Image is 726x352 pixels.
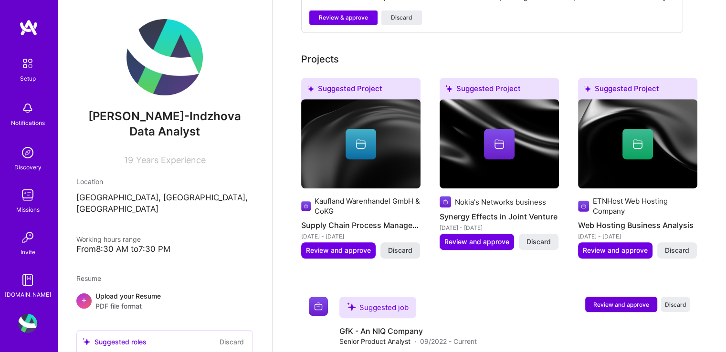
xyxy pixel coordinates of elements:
div: Notifications [11,118,45,128]
div: [DATE] - [DATE] [301,231,421,241]
span: Discard [391,13,412,22]
span: [PERSON_NAME]-Indzhova [76,109,253,124]
div: [DATE] - [DATE] [578,231,697,241]
img: teamwork [18,186,37,205]
div: Suggested Project [301,78,421,103]
div: Suggested Project [440,78,559,103]
div: Location [76,176,253,186]
img: guide book [18,270,37,290]
span: Discard [665,246,689,255]
div: Discovery [14,162,42,172]
i: icon SuggestedTeams [347,302,356,311]
div: Projects [301,52,339,66]
button: Discard [661,297,690,312]
span: Review and approve [583,246,648,255]
h4: Web Hosting Business Analysis [578,219,697,231]
img: logo [19,19,38,36]
div: Setup [20,73,36,83]
img: cover [440,99,559,189]
h4: Supply Chain Process Management [301,219,421,231]
button: Review and approve [578,242,652,259]
span: Working hours range [76,235,141,243]
img: Company logo [309,297,328,316]
span: Review and approve [444,237,509,247]
button: Discard [657,242,697,259]
span: Review and approve [306,246,371,255]
span: Years Experience [136,155,206,165]
span: Discard [388,246,412,255]
img: Invite [18,228,37,247]
button: Review and approve [301,242,376,259]
button: Review and approve [585,297,657,312]
button: Discard [217,336,247,347]
div: Invite [21,247,35,257]
img: bell [18,99,37,118]
div: Suggested Project [578,78,697,103]
img: cover [578,99,697,189]
img: discovery [18,143,37,162]
span: Data Analyst [129,124,200,138]
span: Review & approve [319,13,368,22]
span: PDF file format [95,301,161,311]
a: User Avatar [16,314,40,333]
span: Resume [76,274,101,282]
i: icon SuggestedTeams [445,85,452,92]
img: Company logo [578,200,589,212]
h4: Synergy Effects in Joint Venture [440,210,559,223]
img: Company logo [301,200,311,212]
button: Discard [380,242,420,259]
img: User Avatar [126,19,203,95]
button: Review & approve [309,10,378,25]
div: Kaufland Warenhandel GmbH & CoKG [315,196,421,216]
div: [DATE] - [DATE] [440,223,559,233]
img: setup [18,53,38,73]
span: Senior Product Analyst [339,336,410,346]
div: Suggested job [339,297,416,318]
button: Discard [519,234,558,250]
span: Review and approve [593,300,649,309]
div: [DOMAIN_NAME] [5,290,51,300]
span: Discard [526,237,551,247]
span: Discard [665,300,686,309]
div: Missions [16,205,40,215]
span: + [81,295,87,305]
img: cover [301,99,421,189]
h4: GfK - An NIQ Company [339,326,477,336]
i: icon SuggestedTeams [307,85,314,92]
span: 19 [124,155,133,165]
button: Review and approve [440,234,514,250]
span: 09/2022 - Current [420,336,477,346]
button: Discard [381,10,422,25]
span: · [414,336,416,346]
div: Upload your Resume [95,291,161,311]
div: Suggested roles [83,337,147,347]
div: ETNHost Web Hosting Company [593,196,697,216]
img: User Avatar [18,314,37,333]
img: Company logo [440,196,451,207]
div: From 8:30 AM to 7:30 PM [76,244,253,254]
p: [GEOGRAPHIC_DATA], [GEOGRAPHIC_DATA], [GEOGRAPHIC_DATA] [76,192,253,215]
i: icon SuggestedTeams [584,85,591,92]
div: Nokia's Networks business [455,197,546,207]
div: +Upload your ResumePDF file format [76,291,253,311]
div: Add projects you've worked on [301,52,339,66]
i: icon SuggestedTeams [83,338,91,346]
